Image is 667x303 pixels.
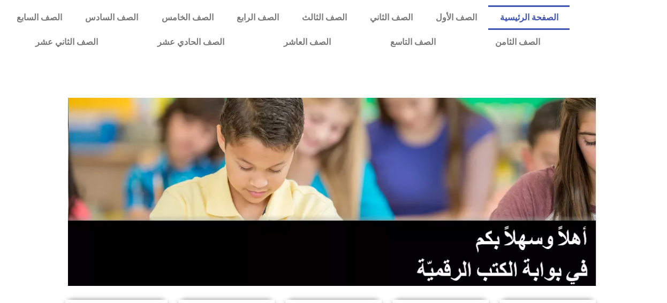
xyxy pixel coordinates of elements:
[358,5,424,30] a: الصف الثاني
[150,5,225,30] a: الصف الخامس
[225,5,290,30] a: الصف الرابع
[5,5,74,30] a: الصف السابع
[290,5,358,30] a: الصف الثالث
[424,5,488,30] a: الصف الأول
[5,30,127,55] a: الصف الثاني عشر
[488,5,570,30] a: الصفحة الرئيسية
[74,5,150,30] a: الصف السادس
[360,30,465,55] a: الصف التاسع
[127,30,254,55] a: الصف الحادي عشر
[465,30,570,55] a: الصف الثامن
[254,30,360,55] a: الصف العاشر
